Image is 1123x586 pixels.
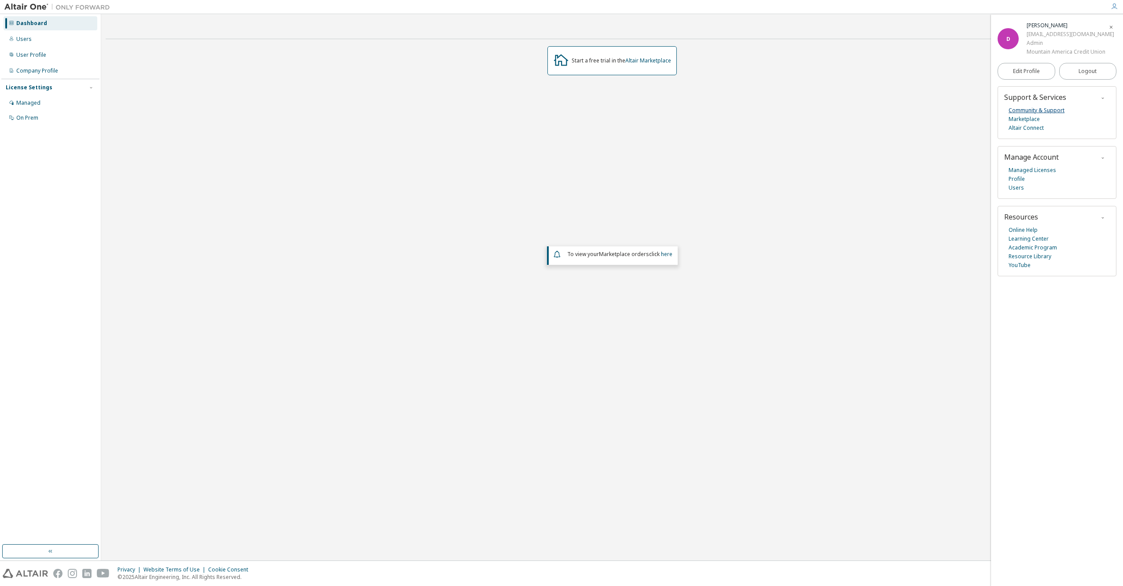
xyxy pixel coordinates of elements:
[572,57,671,64] div: Start a free trial in the
[16,99,40,106] div: Managed
[1079,67,1097,76] span: Logout
[208,566,253,573] div: Cookie Consent
[4,3,114,11] img: Altair One
[1009,226,1038,234] a: Online Help
[1059,63,1117,80] button: Logout
[1009,261,1031,270] a: YouTube
[68,569,77,578] img: instagram.svg
[16,114,38,121] div: On Prem
[1009,106,1064,115] a: Community & Support
[661,250,672,258] a: here
[1009,175,1025,183] a: Profile
[1027,48,1114,56] div: Mountain America Credit Union
[143,566,208,573] div: Website Terms of Use
[1009,252,1051,261] a: Resource Library
[6,84,52,91] div: License Settings
[16,20,47,27] div: Dashboard
[1027,39,1114,48] div: Admin
[625,57,671,64] a: Altair Marketplace
[1013,68,1040,75] span: Edit Profile
[1009,124,1044,132] a: Altair Connect
[1004,92,1066,102] span: Support & Services
[1027,21,1114,30] div: Doug Peterson
[1004,212,1038,222] span: Resources
[16,36,32,43] div: Users
[3,569,48,578] img: altair_logo.svg
[1009,166,1056,175] a: Managed Licenses
[16,67,58,74] div: Company Profile
[1009,234,1049,243] a: Learning Center
[567,250,672,258] span: To view your click
[117,566,143,573] div: Privacy
[998,63,1055,80] a: Edit Profile
[117,573,253,581] p: © 2025 Altair Engineering, Inc. All Rights Reserved.
[1009,243,1057,252] a: Academic Program
[1027,30,1114,39] div: [EMAIL_ADDRESS][DOMAIN_NAME]
[97,569,110,578] img: youtube.svg
[1009,115,1040,124] a: Marketplace
[1006,35,1010,43] span: D
[1009,183,1024,192] a: Users
[599,250,649,258] em: Marketplace orders
[53,569,62,578] img: facebook.svg
[1004,152,1059,162] span: Manage Account
[16,51,46,59] div: User Profile
[82,569,92,578] img: linkedin.svg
